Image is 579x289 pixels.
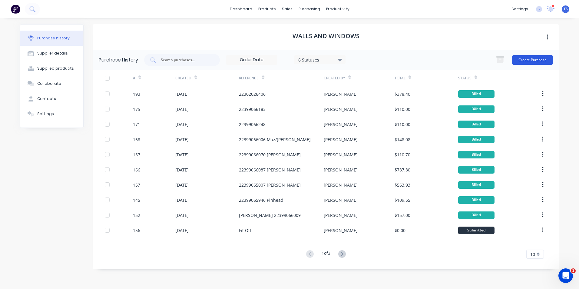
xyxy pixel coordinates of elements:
div: $378.40 [395,91,410,97]
div: [DATE] [175,91,189,97]
div: $110.00 [395,121,410,128]
span: 10 [530,251,535,257]
button: Supplied products [20,61,83,76]
div: Contacts [37,96,56,101]
div: Billed [458,105,495,113]
div: [PERSON_NAME] [324,136,358,143]
button: Collaborate [20,76,83,91]
div: Billed [458,151,495,158]
div: [DATE] [175,136,189,143]
div: Supplied products [37,66,74,71]
input: Order Date [226,55,277,65]
div: 152 [133,212,140,218]
div: 22399066006 Maz/[PERSON_NAME] [239,136,311,143]
div: $563.93 [395,182,410,188]
div: Submitted [458,227,495,234]
div: Purchase History [99,56,138,64]
div: [PERSON_NAME] [324,182,358,188]
div: Billed [458,166,495,174]
div: 22302026406 [239,91,266,97]
div: [PERSON_NAME] [324,167,358,173]
div: Settings [37,111,54,117]
div: $110.70 [395,151,410,158]
a: dashboard [227,5,255,14]
div: settings [508,5,531,14]
iframe: Intercom live chat [558,268,573,283]
div: 171 [133,121,140,128]
div: [PERSON_NAME] [324,197,358,203]
div: 22399065946 Pinhead [239,197,283,203]
div: Billed [458,121,495,128]
div: [DATE] [175,197,189,203]
div: 22399066070 [PERSON_NAME] [239,151,301,158]
div: [DATE] [175,212,189,218]
div: 22399066183 [239,106,266,112]
div: [PERSON_NAME] [324,91,358,97]
input: Search purchases... [160,57,210,63]
div: Reference [239,75,259,81]
div: Fit Off [239,227,251,234]
div: [DATE] [175,182,189,188]
div: # [133,75,135,81]
div: Status [458,75,471,81]
div: Billed [458,196,495,204]
div: [DATE] [175,151,189,158]
span: 1 [571,268,576,273]
button: Supplier details [20,46,83,61]
div: $0.00 [395,227,405,234]
div: Billed [458,181,495,189]
div: 157 [133,182,140,188]
div: [PERSON_NAME] 22399066009 [239,212,301,218]
div: 6 Statuses [298,56,342,63]
button: Create Purchase [512,55,553,65]
div: 22399066248 [239,121,266,128]
div: [PERSON_NAME] [324,106,358,112]
div: $157.00 [395,212,410,218]
div: 22399065007 [PERSON_NAME] [239,182,301,188]
div: [PERSON_NAME] [324,227,358,234]
button: Purchase history [20,31,83,46]
div: Billed [458,90,495,98]
div: purchasing [296,5,323,14]
div: Created [175,75,191,81]
div: 166 [133,167,140,173]
div: $109.55 [395,197,410,203]
div: 22399066087 [PERSON_NAME] [239,167,301,173]
div: Collaborate [37,81,61,86]
div: $148.08 [395,136,410,143]
div: [DATE] [175,106,189,112]
div: [PERSON_NAME] [324,212,358,218]
span: TS [564,6,568,12]
div: productivity [323,5,352,14]
div: Billed [458,211,495,219]
div: [DATE] [175,227,189,234]
div: $110.00 [395,106,410,112]
div: Supplier details [37,51,68,56]
div: [DATE] [175,167,189,173]
div: Total [395,75,405,81]
div: [PERSON_NAME] [324,121,358,128]
div: Purchase history [37,35,70,41]
h1: Walls and Windows [293,32,359,40]
img: Factory [11,5,20,14]
button: Settings [20,106,83,121]
div: 167 [133,151,140,158]
div: $787.80 [395,167,410,173]
button: Contacts [20,91,83,106]
div: Billed [458,136,495,143]
div: [DATE] [175,121,189,128]
div: 175 [133,106,140,112]
div: sales [279,5,296,14]
div: [PERSON_NAME] [324,151,358,158]
div: 193 [133,91,140,97]
div: 156 [133,227,140,234]
div: Created By [324,75,345,81]
div: 145 [133,197,140,203]
div: 168 [133,136,140,143]
div: products [255,5,279,14]
div: 1 of 3 [322,250,330,259]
